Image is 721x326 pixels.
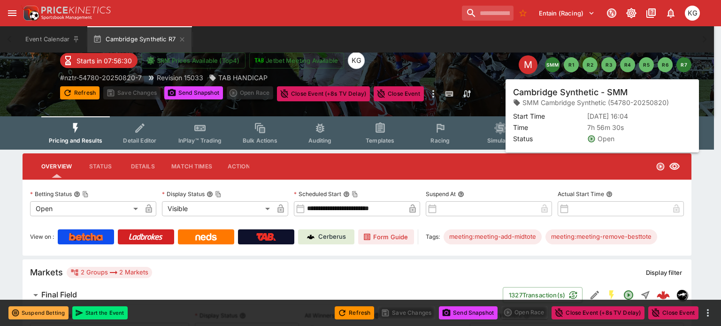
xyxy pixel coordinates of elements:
[677,290,687,300] img: nztr
[30,229,54,244] label: View on :
[519,55,537,74] div: Edit Meeting
[643,5,660,22] button: Documentation
[545,57,560,72] button: SMM
[676,57,691,72] button: R7
[366,137,394,144] span: Templates
[254,56,264,65] img: jetbet-logo.svg
[30,267,63,278] h5: Markets
[620,57,635,72] button: R4
[603,287,620,303] button: SGM Enabled
[164,86,223,99] button: Send Snapshot
[545,229,657,244] div: Betting Target: cerberus
[164,155,220,178] button: Match Times
[352,191,358,197] button: Copy To Clipboard
[307,233,314,241] img: Cerberus
[656,162,665,171] svg: Open
[654,286,673,304] a: 1f7fd2c3-f68b-4b3a-99b3-0d4a14b41fad
[503,287,583,303] button: 1327Transaction(s)
[20,26,85,53] button: Event Calendar
[82,191,89,197] button: Copy To Clipboard
[658,57,673,72] button: R6
[658,89,687,99] p: Auto-Save
[586,287,603,303] button: Edit Detail
[122,155,164,178] button: Details
[30,201,141,216] div: Open
[374,86,424,101] button: Close Event
[227,86,273,99] div: split button
[564,57,579,72] button: R1
[569,89,595,99] p: Overtype
[4,5,21,22] button: open drawer
[178,137,222,144] span: InPlay™ Trading
[533,6,600,21] button: Select Tenant
[554,87,691,101] div: Start From
[637,287,654,303] button: Straight
[657,288,670,302] img: logo-cerberus--red.svg
[648,306,698,319] button: Close Event
[243,137,277,144] span: Bulk Actions
[209,73,268,83] div: TAB HANDICAP
[318,232,346,242] p: Cerberus
[308,137,331,144] span: Auditing
[70,267,148,278] div: 2 Groups 2 Markets
[600,137,641,144] span: Related Events
[8,306,69,319] button: Suspend Betting
[702,307,713,318] button: more
[249,53,344,68] button: Jetbet Meeting Available
[552,306,644,319] button: Close Event (+8s TV Delay)
[294,190,341,198] p: Scheduled Start
[515,6,530,21] button: No Bookmarks
[129,233,163,241] img: Ladbrokes
[34,155,79,178] button: Overview
[444,229,542,244] div: Betting Target: cerberus
[220,155,262,178] button: Actions
[545,57,691,72] nav: pagination navigation
[444,232,542,242] span: meeting:meeting-add-midtote
[162,201,273,216] div: Visible
[60,73,142,83] p: Copy To Clipboard
[462,6,514,21] input: search
[583,57,598,72] button: R2
[141,53,245,68] button: SRM Prices Available (Top4)
[41,116,673,150] div: Event type filters
[348,52,365,69] div: Kevin Gutschlag
[428,86,439,101] button: more
[157,73,203,83] p: Revision 15033
[123,137,156,144] span: Detail Editor
[79,155,122,178] button: Status
[614,89,638,99] p: Override
[623,5,640,22] button: Toggle light/dark mode
[543,137,578,144] span: Popular Bets
[41,7,111,14] img: PriceKinetics
[501,306,548,319] div: split button
[620,287,637,303] button: Open
[545,232,657,242] span: meeting:meeting-remove-besttote
[195,233,216,241] img: Neds
[658,137,704,144] span: System Controls
[603,5,620,22] button: Connected to PK
[487,137,514,144] span: Simulator
[49,137,102,144] span: Pricing and Results
[69,233,103,241] img: Betcha
[21,4,39,23] img: PriceKinetics Logo
[426,229,440,244] label: Tags:
[657,288,670,302] div: 1f7fd2c3-f68b-4b3a-99b3-0d4a14b41fad
[277,86,370,101] button: Close Event (+8s TV Delay)
[669,161,680,172] svg: Visible
[662,5,679,22] button: Notifications
[218,73,268,83] p: TAB HANDICAP
[215,191,222,197] button: Copy To Clipboard
[162,190,205,198] p: Display Status
[60,86,100,99] button: Refresh
[601,57,616,72] button: R3
[639,57,654,72] button: R5
[77,56,132,66] p: Starts in 07:56:30
[558,190,604,198] p: Actual Start Time
[439,306,498,319] button: Send Snapshot
[685,6,700,21] div: Kevin Gutschlag
[640,265,688,280] button: Display filter
[256,233,276,241] img: TabNZ
[41,15,92,20] img: Sportsbook Management
[623,289,634,301] svg: Open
